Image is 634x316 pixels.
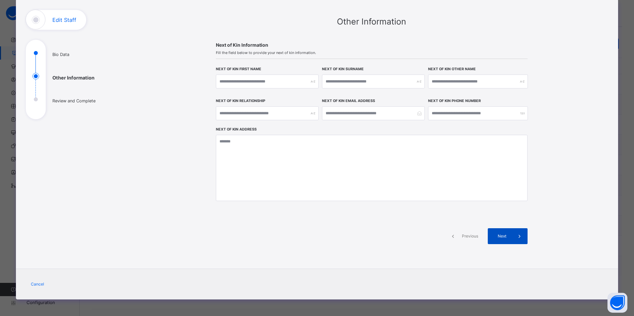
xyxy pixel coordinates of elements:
[216,67,261,72] label: Next of Kin First Name
[216,98,265,104] label: Next of Kin Relationship
[607,293,627,313] button: Open asap
[428,67,476,72] label: Next of Kin Other Name
[52,17,76,23] h1: Edit Staff
[31,281,44,287] span: Cancel
[428,98,481,104] label: Next of Kin Phone Number
[322,67,364,72] label: Next of Kin Surname
[322,98,375,104] label: Next of Kin Email Address
[216,41,528,48] span: Next of Kin Information
[493,233,512,239] span: Next
[216,127,257,132] label: Next of Kin Address
[337,17,406,26] span: Other Information
[461,233,479,239] span: Previous
[216,50,528,56] span: Fill the field below to provide your next of kin information.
